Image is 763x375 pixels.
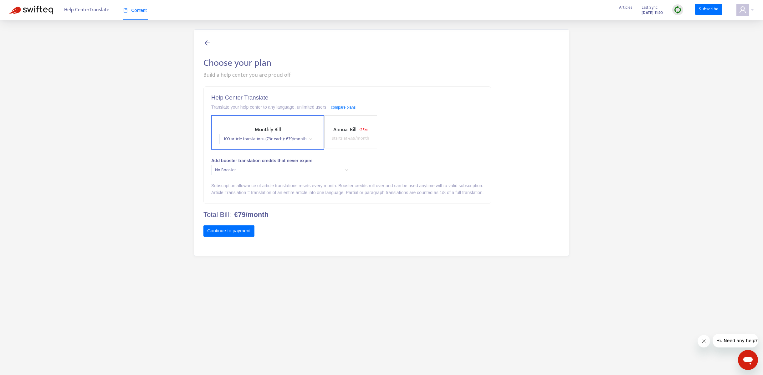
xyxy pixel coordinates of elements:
span: Content [123,8,147,13]
div: Translate your help center to any language, unlimited users [211,104,484,110]
button: Continue to payment [203,225,254,237]
h4: Total Bill: [203,211,491,219]
span: starts at € 69 /month [332,135,369,142]
a: Subscribe [695,4,723,15]
a: compare plans [331,105,356,110]
span: Articles [619,4,632,11]
strong: [DATE] 11:20 [642,9,663,16]
span: Monthly Bill [255,125,281,134]
div: Article Translation = translation of an entire article into one language. Partial or paragraph tr... [211,189,484,196]
img: sync.dc5367851b00ba804db3.png [674,6,682,14]
iframe: Button to launch messaging window [738,350,758,370]
span: No Booster [215,165,348,175]
iframe: Close message [698,335,710,347]
span: Last Sync [642,4,658,11]
span: Help Center Translate [64,4,109,16]
span: Annual Bill [333,125,356,134]
span: user [739,6,746,13]
h5: Help Center Translate [211,94,484,101]
iframe: Message from company [713,334,758,347]
div: Build a help center you are proud off [203,71,560,80]
h2: Choose your plan [203,57,560,69]
span: 100 article translations (79c each) : € 79 /month [223,134,312,144]
div: Subscription allowance of article translations resets every month. Booster credits roll over and ... [211,182,484,189]
img: Swifteq [9,6,53,14]
span: book [123,8,128,13]
div: Add booster translation credits that never expire [211,157,484,164]
span: - 25% [359,126,368,133]
b: €79/month [234,211,269,219]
